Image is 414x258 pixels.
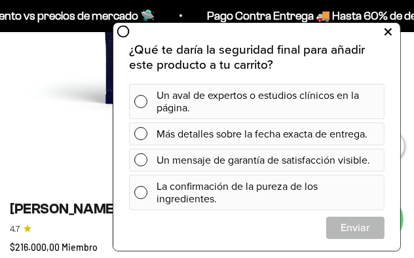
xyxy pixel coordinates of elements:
[214,195,270,217] span: Enviar
[62,242,98,253] span: Miembro
[213,195,271,217] button: Enviar
[10,242,60,253] span: $216.000,00
[10,223,20,235] span: 4.7
[113,22,400,251] iframe: zigpoll-iframe
[10,223,404,235] a: 4.74.7 de 5.0 estrellas
[10,200,404,217] h1: [PERSON_NAME]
